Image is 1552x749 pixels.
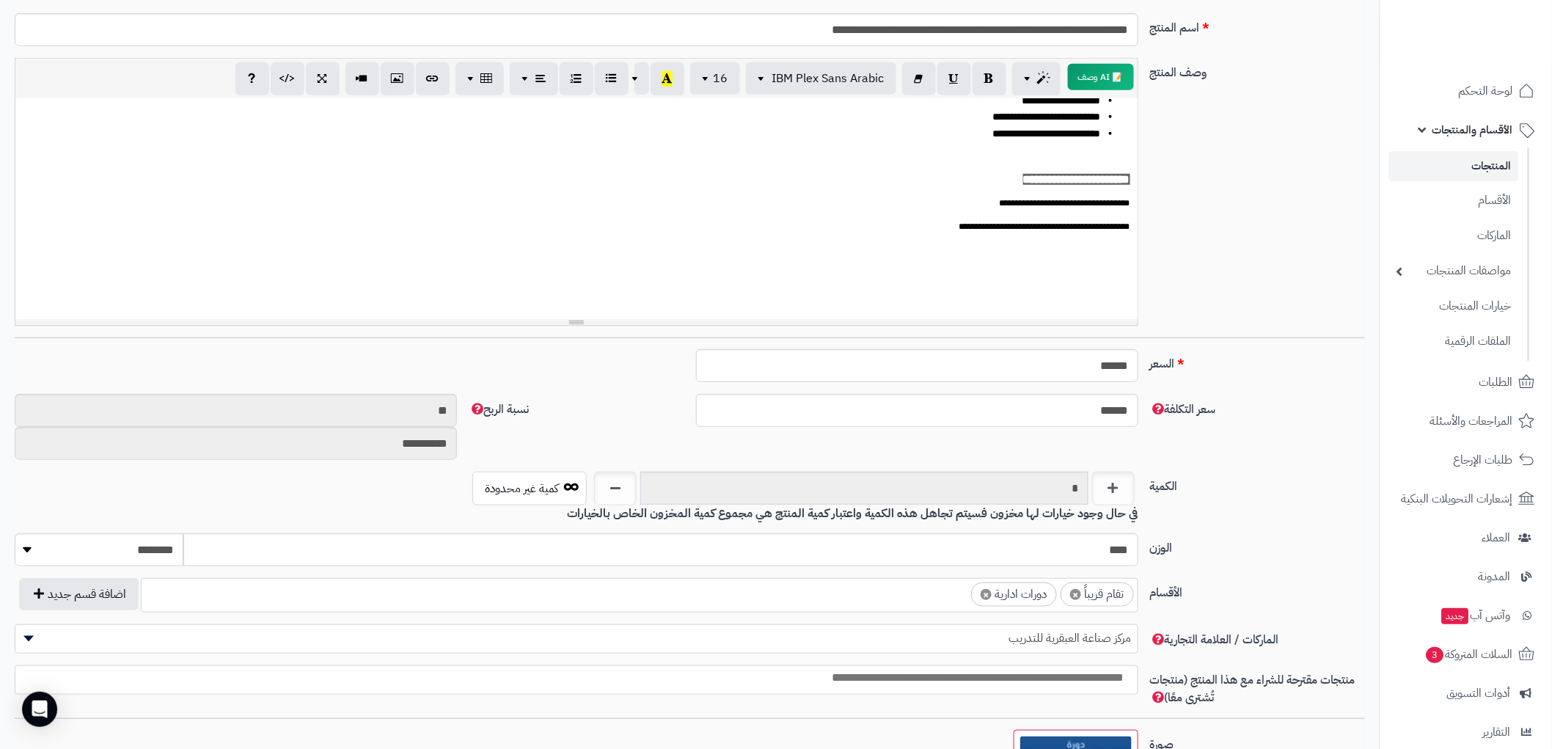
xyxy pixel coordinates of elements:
[1389,255,1519,287] a: مواصفات المنتجات
[22,692,57,727] div: Open Intercom Messenger
[981,589,992,600] span: ×
[1068,64,1134,90] button: 📝 AI وصف
[1402,489,1513,509] span: إشعارات التحويلات البنكية
[772,70,885,87] span: IBM Plex Sans Arabic
[1150,401,1216,418] span: سعر التكلفة
[1432,120,1513,140] span: الأقسام والمنتجات
[1144,58,1372,81] label: وصف المنتج
[1389,598,1543,633] a: وآتس آبجديد
[1441,605,1511,626] span: وآتس آب
[568,505,1138,522] b: في حال وجود خيارات لها مخزون فسيتم تجاهل هذه الكمية واعتبار كمية المنتج هي مجموع كمية المخزون الخ...
[1150,631,1279,648] span: الماركات / العلامة التجارية
[1389,481,1543,516] a: إشعارات التحويلات البنكية
[1479,566,1511,587] span: المدونة
[469,401,529,418] span: نسبة الربح
[15,627,1138,649] span: مركز صناعة العبقرية للتدريب
[1483,722,1511,742] span: التقارير
[1389,676,1543,711] a: أدوات التسويق
[15,624,1138,654] span: مركز صناعة العبقرية للتدريب
[1389,365,1543,400] a: الطلبات
[1482,527,1511,548] span: العملاء
[1144,578,1372,602] label: الأقسام
[1070,589,1081,600] span: ×
[1425,644,1513,665] span: السلات المتروكة
[1430,411,1513,431] span: المراجعات والأسئلة
[1144,472,1372,495] label: الكمية
[1061,582,1134,607] li: تقام قريباً
[1389,559,1543,594] a: المدونة
[1447,683,1511,704] span: أدوات التسويق
[1452,39,1538,70] img: logo-2.png
[1389,291,1519,322] a: خيارات المنتجات
[746,62,896,95] button: IBM Plex Sans Arabic
[1389,403,1543,439] a: المراجعات والأسئلة
[1144,349,1372,373] label: السعر
[1389,151,1519,181] a: المنتجات
[1144,13,1372,37] label: اسم المنتج
[1150,671,1355,706] span: منتجات مقترحة للشراء مع هذا المنتج (منتجات تُشترى معًا)
[1459,81,1513,101] span: لوحة التحكم
[714,70,728,87] span: 16
[1389,185,1519,216] a: الأقسام
[1389,520,1543,555] a: العملاء
[1442,608,1469,624] span: جديد
[1389,73,1543,109] a: لوحة التحكم
[1389,220,1519,252] a: الماركات
[19,578,139,610] button: اضافة قسم جديد
[1389,637,1543,672] a: السلات المتروكة3
[1479,372,1513,392] span: الطلبات
[1389,326,1519,357] a: الملفات الرقمية
[971,582,1057,607] li: دورات ادارية
[1144,533,1372,557] label: الوزن
[1454,450,1513,470] span: طلبات الإرجاع
[1427,647,1444,663] span: 3
[690,62,740,95] button: 16
[1389,442,1543,478] a: طلبات الإرجاع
